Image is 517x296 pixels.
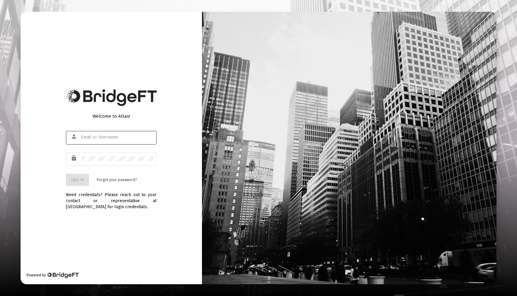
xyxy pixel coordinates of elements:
img: Bridge Financial Technology Logo [66,89,157,106]
mat-icon: lock [71,154,78,162]
input: Email or Username [81,135,154,140]
img: Bridge Financial Technology Logo [47,272,78,278]
button: Sign In [66,174,89,186]
span: Sign In [71,177,84,182]
a: Forgot your password? [97,177,137,183]
div: Welcome to Atlas! [66,113,157,119]
mat-icon: person [71,133,78,140]
div: Powered by [27,272,78,278]
div: Need credentials? Please reach out to your contact or representative at [GEOGRAPHIC_DATA] for log... [66,186,157,210]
